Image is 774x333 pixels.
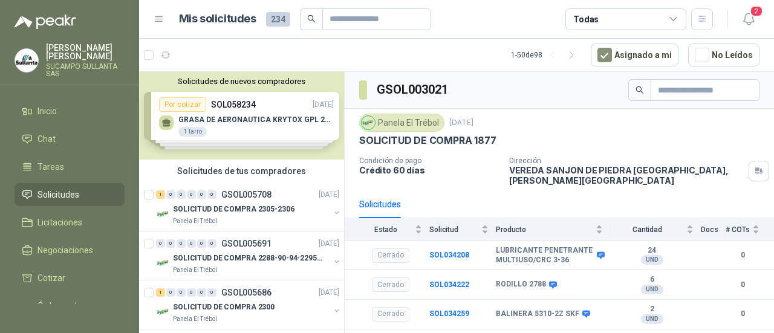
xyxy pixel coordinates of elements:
[187,190,196,199] div: 0
[179,10,256,28] h1: Mis solicitudes
[429,225,479,234] span: Solicitud
[221,239,272,248] p: GSOL005691
[610,305,694,314] b: 2
[266,12,290,27] span: 234
[359,114,444,132] div: Panela El Trébol
[166,288,175,297] div: 0
[197,239,206,248] div: 0
[573,13,599,26] div: Todas
[37,244,93,257] span: Negociaciones
[15,294,125,331] a: Órdenes de Compra
[610,225,684,234] span: Cantidad
[173,204,294,215] p: SOLICITUD DE COMPRA 2305-2306
[307,15,316,23] span: search
[319,238,339,250] p: [DATE]
[429,280,469,289] b: SOL034222
[726,250,759,261] b: 0
[345,218,429,241] th: Estado
[726,218,774,241] th: # COTs
[688,44,759,66] button: No Leídos
[166,239,175,248] div: 0
[726,225,750,234] span: # COTs
[750,5,763,17] span: 2
[15,183,125,206] a: Solicitudes
[15,100,125,123] a: Inicio
[139,72,344,160] div: Solicitudes de nuevos compradoresPor cotizarSOL058234[DATE] GRASA DE AERONAUTICA KRYTOX GPL 207 (...
[319,287,339,299] p: [DATE]
[15,211,125,234] a: Licitaciones
[156,305,171,319] img: Company Logo
[37,216,82,229] span: Licitaciones
[197,190,206,199] div: 0
[207,239,216,248] div: 0
[15,267,125,289] a: Cotizar
[429,218,496,241] th: Solicitud
[207,288,216,297] div: 0
[156,288,165,297] div: 1
[173,216,217,226] p: Panela El Trébol
[221,190,272,199] p: GSOL005708
[37,271,65,285] span: Cotizar
[359,157,499,165] p: Condición de pago
[15,155,125,178] a: Tareas
[37,105,57,118] span: Inicio
[509,165,744,186] p: VEREDA SANJON DE PIEDRA [GEOGRAPHIC_DATA] , [PERSON_NAME][GEOGRAPHIC_DATA]
[15,49,38,72] img: Company Logo
[156,207,171,221] img: Company Logo
[701,218,726,241] th: Docs
[372,277,409,292] div: Cerrado
[46,44,125,60] p: [PERSON_NAME] [PERSON_NAME]
[37,132,56,146] span: Chat
[372,248,409,263] div: Cerrado
[177,288,186,297] div: 0
[509,157,744,165] p: Dirección
[429,251,469,259] a: SOL034208
[15,15,76,29] img: Logo peakr
[359,225,412,234] span: Estado
[156,190,165,199] div: 1
[156,285,342,324] a: 1 0 0 0 0 0 GSOL005686[DATE] Company LogoSOLICITUD DE COMPRA 2300Panela El Trébol
[610,246,694,256] b: 24
[187,239,196,248] div: 0
[372,307,409,322] div: Cerrado
[726,279,759,291] b: 0
[173,314,217,324] p: Panela El Trébol
[156,239,165,248] div: 0
[641,314,663,324] div: UND
[610,218,701,241] th: Cantidad
[636,86,644,94] span: search
[177,239,186,248] div: 0
[496,280,546,289] b: RODILLO 2788
[15,128,125,150] a: Chat
[37,299,113,326] span: Órdenes de Compra
[15,239,125,262] a: Negociaciones
[177,190,186,199] div: 0
[46,63,125,77] p: SUCAMPO SULLANTA SAS
[37,160,64,173] span: Tareas
[173,265,217,275] p: Panela El Trébol
[319,189,339,201] p: [DATE]
[449,117,473,129] p: [DATE]
[166,190,175,199] div: 0
[362,116,375,129] img: Company Logo
[610,275,694,285] b: 6
[187,288,196,297] div: 0
[641,285,663,294] div: UND
[221,288,272,297] p: GSOL005686
[156,187,342,226] a: 1 0 0 0 0 0 GSOL005708[DATE] Company LogoSOLICITUD DE COMPRA 2305-2306Panela El Trébol
[496,218,610,241] th: Producto
[738,8,759,30] button: 2
[591,44,678,66] button: Asignado a mi
[726,308,759,320] b: 0
[197,288,206,297] div: 0
[139,160,344,183] div: Solicitudes de tus compradores
[156,236,342,275] a: 0 0 0 0 0 0 GSOL005691[DATE] Company LogoSOLICITUD DE COMPRA 2288-90-94-2295-96-2301-02-04Panela ...
[429,309,469,318] a: SOL034259
[359,165,499,175] p: Crédito 60 días
[359,198,401,211] div: Solicitudes
[511,45,581,65] div: 1 - 50 de 98
[156,256,171,270] img: Company Logo
[496,246,594,265] b: LUBRICANTE PENETRANTE MULTIUSO/CRC 3-36
[37,188,79,201] span: Solicitudes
